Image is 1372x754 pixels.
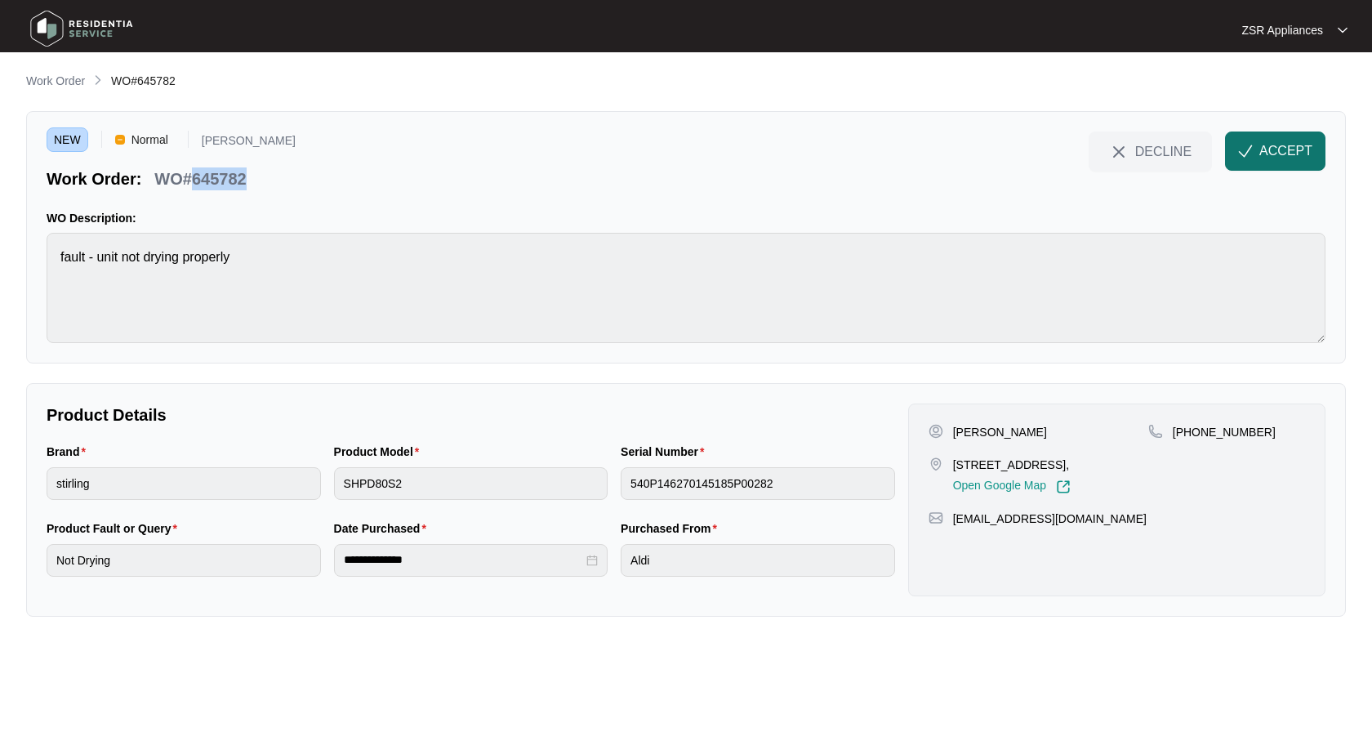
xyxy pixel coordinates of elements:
input: Product Fault or Query [47,544,321,577]
img: map-pin [929,457,943,471]
img: close-Icon [1109,142,1129,162]
p: WO Description: [47,210,1325,226]
span: DECLINE [1135,142,1192,160]
span: Normal [125,127,175,152]
label: Date Purchased [334,520,433,537]
label: Product Model [334,444,426,460]
span: WO#645782 [111,74,176,87]
button: close-IconDECLINE [1089,132,1212,171]
a: Open Google Map [953,480,1071,494]
img: map-pin [1148,424,1163,439]
input: Purchased From [621,544,895,577]
textarea: fault - unit not drying properly [47,233,1325,343]
input: Date Purchased [344,551,584,569]
img: Vercel Logo [115,135,125,145]
img: check-Icon [1238,144,1253,158]
img: chevron-right [91,74,105,87]
p: [STREET_ADDRESS], [953,457,1071,473]
input: Product Model [334,467,608,500]
p: [PERSON_NAME] [202,135,296,152]
p: [PERSON_NAME] [953,424,1047,440]
p: Work Order: [47,167,141,190]
img: user-pin [929,424,943,439]
span: ACCEPT [1259,141,1312,161]
p: [EMAIL_ADDRESS][DOMAIN_NAME] [953,511,1147,527]
img: residentia service logo [24,4,139,53]
a: Work Order [23,73,88,91]
p: Work Order [26,73,85,89]
input: Serial Number [621,467,895,500]
img: map-pin [929,511,943,525]
p: [PHONE_NUMBER] [1173,424,1276,440]
label: Product Fault or Query [47,520,184,537]
p: ZSR Appliances [1241,22,1323,38]
span: NEW [47,127,88,152]
p: Product Details [47,404,895,426]
label: Brand [47,444,92,460]
input: Brand [47,467,321,500]
button: check-IconACCEPT [1225,132,1325,171]
p: WO#645782 [154,167,246,190]
img: dropdown arrow [1338,26,1347,34]
img: Link-External [1056,480,1071,494]
label: Purchased From [621,520,724,537]
label: Serial Number [621,444,710,460]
